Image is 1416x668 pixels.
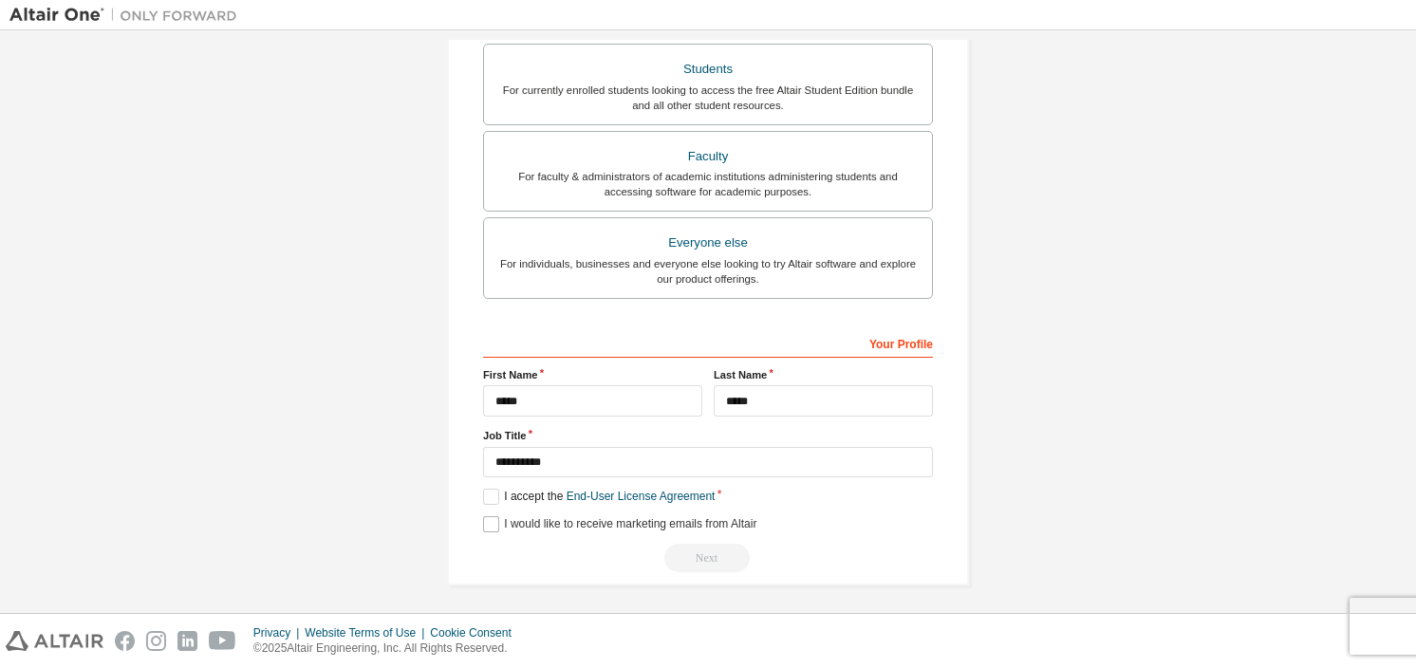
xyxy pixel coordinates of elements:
div: Website Terms of Use [305,625,430,640]
div: Select your account type to continue [483,544,933,572]
a: End-User License Agreement [567,490,716,503]
div: Cookie Consent [430,625,522,640]
label: Job Title [483,428,933,443]
img: youtube.svg [209,631,236,651]
label: I would like to receive marketing emails from Altair [483,516,756,532]
img: altair_logo.svg [6,631,103,651]
div: Your Profile [483,327,933,358]
div: For currently enrolled students looking to access the free Altair Student Edition bundle and all ... [495,83,921,113]
div: For faculty & administrators of academic institutions administering students and accessing softwa... [495,169,921,199]
div: For individuals, businesses and everyone else looking to try Altair software and explore our prod... [495,256,921,287]
div: Everyone else [495,230,921,256]
label: First Name [483,367,702,382]
div: Faculty [495,143,921,170]
label: Last Name [714,367,933,382]
img: facebook.svg [115,631,135,651]
p: © 2025 Altair Engineering, Inc. All Rights Reserved. [253,640,523,657]
img: instagram.svg [146,631,166,651]
div: Students [495,56,921,83]
label: I accept the [483,489,715,505]
img: Altair One [9,6,247,25]
img: linkedin.svg [177,631,197,651]
div: Privacy [253,625,305,640]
